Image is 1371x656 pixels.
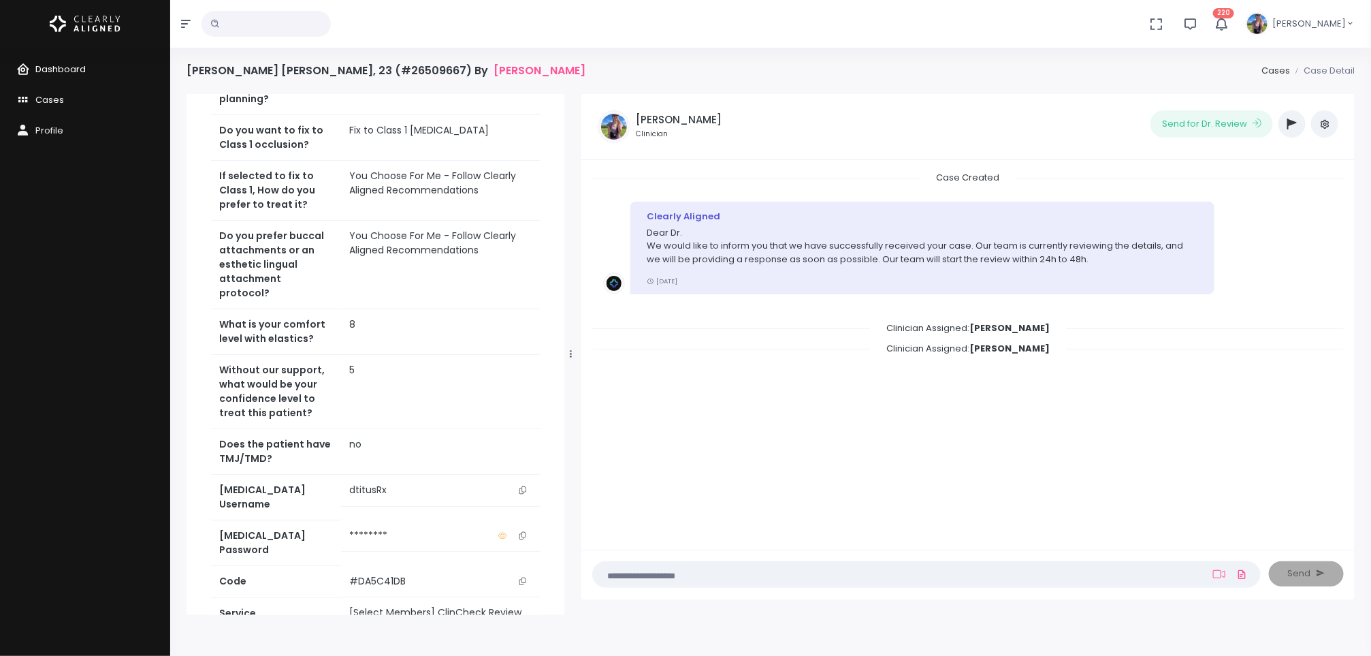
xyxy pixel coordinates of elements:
[211,221,341,309] th: Do you prefer buccal attachments or an esthetic lingual attachment protocol?
[341,309,541,355] td: 8
[50,10,120,38] img: Logo Horizontal
[494,64,585,77] a: [PERSON_NAME]
[647,226,1198,266] p: Dear Dr. We would like to inform you that we have successfully received your case. Our team is cu...
[341,429,541,475] td: no
[1213,8,1234,18] span: 220
[1210,569,1228,580] a: Add Loom Video
[969,322,1050,334] b: [PERSON_NAME]
[920,167,1016,188] span: Case Created
[211,355,341,429] th: Without our support, what would be your confidence level to treat this patient?
[211,161,341,221] th: If selected to fix to Class 1, How do you prefer to treat it?
[647,210,1198,223] div: Clearly Aligned
[211,520,341,566] th: [MEDICAL_DATA] Password
[592,171,1344,535] div: scrollable content
[647,277,677,285] small: [DATE]
[636,114,722,126] h5: [PERSON_NAME]
[870,338,1066,359] span: Clinician Assigned:
[870,317,1066,339] span: Clinician Assigned:
[636,129,722,140] small: Clinician
[211,115,341,161] th: Do you want to fix to Class 1 occlusion?
[1150,110,1273,138] button: Send for Dr. Review
[969,342,1050,355] b: [PERSON_NAME]
[35,93,64,106] span: Cases
[341,221,541,309] td: You Choose For Me - Follow Clearly Aligned Recommendations
[349,606,532,620] div: [Select Members] ClinCheck Review
[1233,562,1250,587] a: Add Files
[341,566,541,597] td: #DA5C41DB
[187,64,585,77] h4: [PERSON_NAME] [PERSON_NAME], 23 (#26509667) By
[211,429,341,475] th: Does the patient have TMJ/TMD?
[1272,17,1346,31] span: [PERSON_NAME]
[341,355,541,429] td: 5
[1245,12,1270,36] img: Header Avatar
[341,115,541,161] td: Fix to Class 1 [MEDICAL_DATA]
[341,475,541,506] td: dtitusRx
[1261,64,1290,77] a: Cases
[341,161,541,221] td: You Choose For Me - Follow Clearly Aligned Recommendations
[1290,64,1355,78] li: Case Detail
[35,63,86,76] span: Dashboard
[187,94,565,615] div: scrollable content
[211,566,341,597] th: Code
[211,309,341,355] th: What is your comfort level with elastics?
[35,124,63,137] span: Profile
[211,597,341,629] th: Service
[211,475,341,520] th: [MEDICAL_DATA] Username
